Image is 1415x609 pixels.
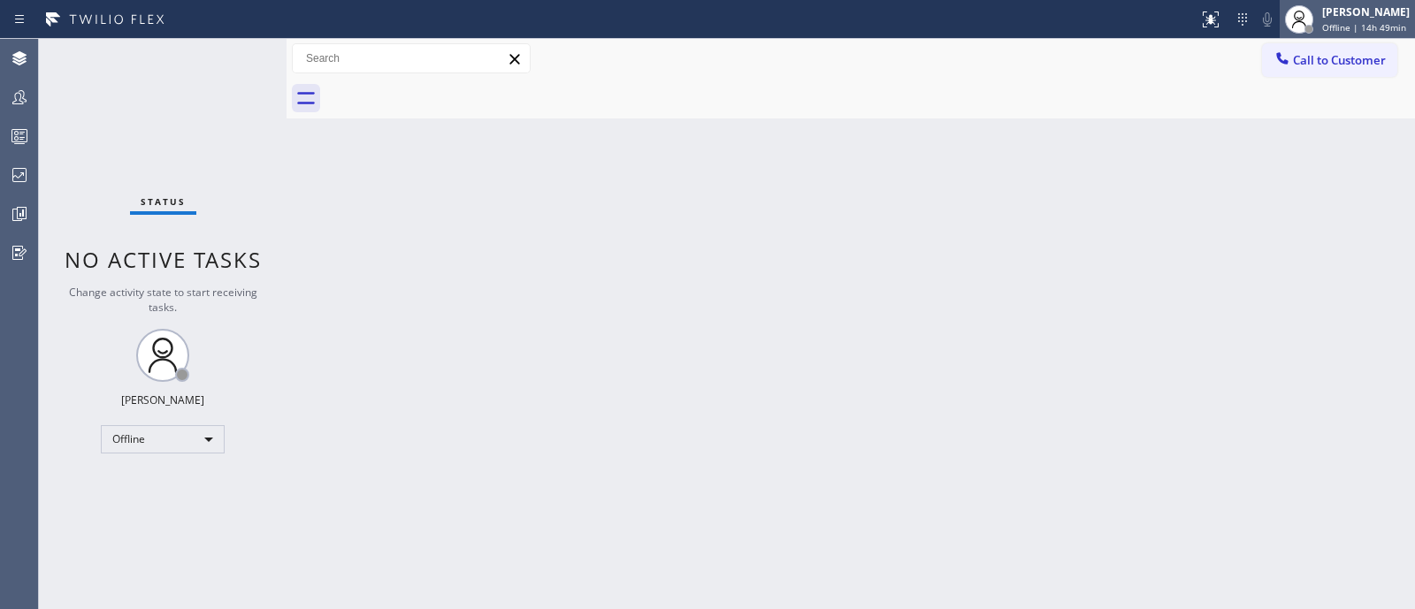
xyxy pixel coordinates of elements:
[121,392,204,407] div: [PERSON_NAME]
[141,195,186,208] span: Status
[101,425,225,453] div: Offline
[1262,43,1397,77] button: Call to Customer
[1255,7,1280,32] button: Mute
[1293,52,1386,68] span: Call to Customer
[293,44,530,72] input: Search
[69,285,257,315] span: Change activity state to start receiving tasks.
[1322,4,1410,19] div: [PERSON_NAME]
[65,245,262,274] span: No active tasks
[1322,21,1406,34] span: Offline | 14h 49min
